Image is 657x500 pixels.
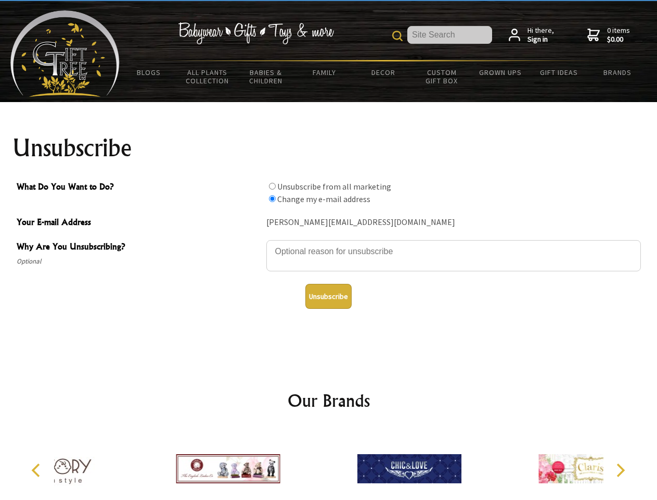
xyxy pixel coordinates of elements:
[17,255,261,268] span: Optional
[354,61,413,83] a: Decor
[588,61,647,83] a: Brands
[266,240,641,271] textarea: Why Are You Unsubscribing?
[527,26,554,44] span: Hi there,
[269,195,276,202] input: What Do You Want to Do?
[21,388,637,413] h2: Our Brands
[530,61,588,83] a: Gift Ideas
[26,459,49,482] button: Previous
[471,61,530,83] a: Grown Ups
[527,35,554,44] strong: Sign in
[120,61,178,83] a: BLOGS
[295,61,354,83] a: Family
[237,61,295,92] a: Babies & Children
[413,61,471,92] a: Custom Gift Box
[17,216,261,231] span: Your E-mail Address
[609,459,632,482] button: Next
[277,194,370,204] label: Change my e-mail address
[17,240,261,255] span: Why Are You Unsubscribing?
[407,26,492,44] input: Site Search
[305,284,352,309] button: Unsubscribe
[178,22,334,44] img: Babywear - Gifts - Toys & more
[12,135,645,160] h1: Unsubscribe
[607,26,630,44] span: 0 items
[509,26,554,44] a: Hi there,Sign in
[266,215,641,231] div: [PERSON_NAME][EMAIL_ADDRESS][DOMAIN_NAME]
[587,26,630,44] a: 0 items$0.00
[10,10,120,97] img: Babyware - Gifts - Toys and more...
[392,31,403,41] img: product search
[17,180,261,195] span: What Do You Want to Do?
[178,61,237,92] a: All Plants Collection
[607,35,630,44] strong: $0.00
[269,183,276,190] input: What Do You Want to Do?
[277,181,391,192] label: Unsubscribe from all marketing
